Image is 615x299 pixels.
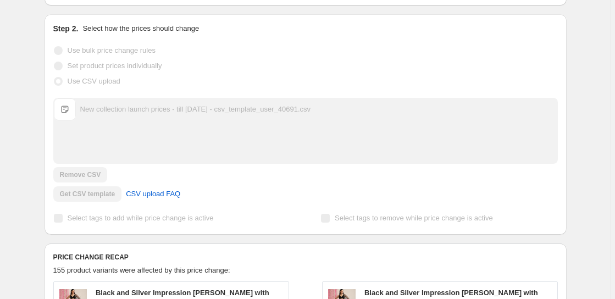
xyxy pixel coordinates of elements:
span: Use bulk price change rules [68,46,156,54]
span: Select tags to remove while price change is active [335,214,493,222]
p: Select how the prices should change [82,23,199,34]
div: New collection launch prices - till [DATE] - csv_template_user_40691.csv [80,104,311,115]
span: Select tags to add while price change is active [68,214,214,222]
span: Use CSV upload [68,77,120,85]
span: CSV upload FAQ [126,189,180,200]
span: 155 product variants were affected by this price change: [53,266,230,274]
h6: PRICE CHANGE RECAP [53,253,558,262]
a: CSV upload FAQ [119,185,187,203]
span: Set product prices individually [68,62,162,70]
h2: Step 2. [53,23,79,34]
